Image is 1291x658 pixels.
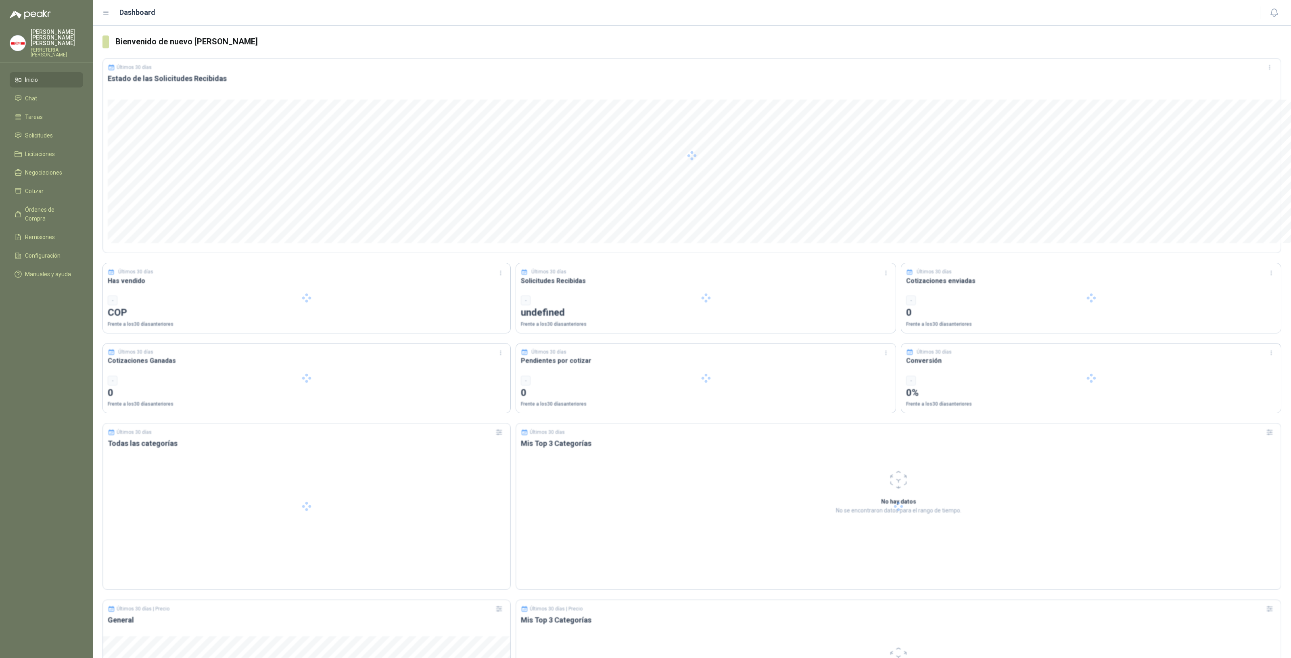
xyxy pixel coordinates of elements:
[10,248,83,263] a: Configuración
[10,35,25,51] img: Company Logo
[25,205,75,223] span: Órdenes de Compra
[10,91,83,106] a: Chat
[25,112,43,121] span: Tareas
[25,150,55,158] span: Licitaciones
[10,128,83,143] a: Solicitudes
[25,168,62,177] span: Negociaciones
[115,35,1281,48] h3: Bienvenido de nuevo [PERSON_NAME]
[25,270,71,279] span: Manuales y ayuda
[25,233,55,242] span: Remisiones
[119,7,155,18] h1: Dashboard
[10,72,83,87] a: Inicio
[10,183,83,199] a: Cotizar
[10,267,83,282] a: Manuales y ayuda
[31,29,83,46] p: [PERSON_NAME] [PERSON_NAME] [PERSON_NAME]
[10,146,83,162] a: Licitaciones
[10,10,51,19] img: Logo peakr
[10,165,83,180] a: Negociaciones
[10,202,83,226] a: Órdenes de Compra
[25,187,44,196] span: Cotizar
[25,131,53,140] span: Solicitudes
[25,251,61,260] span: Configuración
[31,48,83,57] p: FERRETERIA [PERSON_NAME]
[25,75,38,84] span: Inicio
[10,109,83,125] a: Tareas
[10,229,83,245] a: Remisiones
[25,94,37,103] span: Chat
